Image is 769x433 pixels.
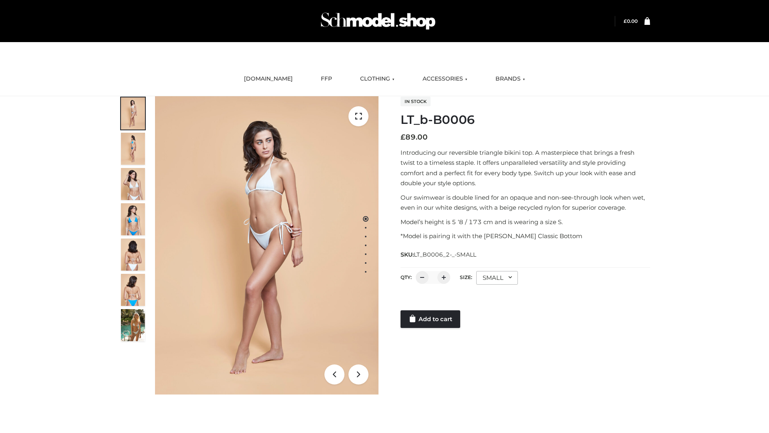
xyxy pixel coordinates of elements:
[401,192,650,213] p: Our swimwear is double lined for an opaque and non-see-through look when wet, even in our white d...
[414,251,476,258] span: LT_B0006_2-_-SMALL
[121,203,145,235] img: ArielClassicBikiniTop_CloudNine_AzureSky_OW114ECO_4-scaled.jpg
[121,168,145,200] img: ArielClassicBikiniTop_CloudNine_AzureSky_OW114ECO_3-scaled.jpg
[401,217,650,227] p: Model’s height is 5 ‘8 / 173 cm and is wearing a size S.
[155,96,378,395] img: ArielClassicBikiniTop_CloudNine_AzureSky_OW114ECO_1
[315,70,338,88] a: FFP
[121,239,145,271] img: ArielClassicBikiniTop_CloudNine_AzureSky_OW114ECO_7-scaled.jpg
[121,133,145,165] img: ArielClassicBikiniTop_CloudNine_AzureSky_OW114ECO_2-scaled.jpg
[354,70,401,88] a: CLOTHING
[401,250,477,259] span: SKU:
[401,274,412,280] label: QTY:
[417,70,473,88] a: ACCESSORIES
[401,133,428,142] bdi: 89.00
[401,310,460,328] a: Add to cart
[476,271,518,285] div: SMALL
[624,18,627,24] span: £
[318,5,438,37] img: Schmodel Admin 964
[121,97,145,129] img: ArielClassicBikiniTop_CloudNine_AzureSky_OW114ECO_1-scaled.jpg
[624,18,638,24] a: £0.00
[121,274,145,306] img: ArielClassicBikiniTop_CloudNine_AzureSky_OW114ECO_8-scaled.jpg
[238,70,299,88] a: [DOMAIN_NAME]
[401,231,650,241] p: *Model is pairing it with the [PERSON_NAME] Classic Bottom
[460,274,472,280] label: Size:
[489,70,531,88] a: BRANDS
[121,309,145,341] img: Arieltop_CloudNine_AzureSky2.jpg
[401,148,650,188] p: Introducing our reversible triangle bikini top. A masterpiece that brings a fresh twist to a time...
[401,97,431,106] span: In stock
[401,133,405,142] span: £
[401,113,650,127] h1: LT_b-B0006
[624,18,638,24] bdi: 0.00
